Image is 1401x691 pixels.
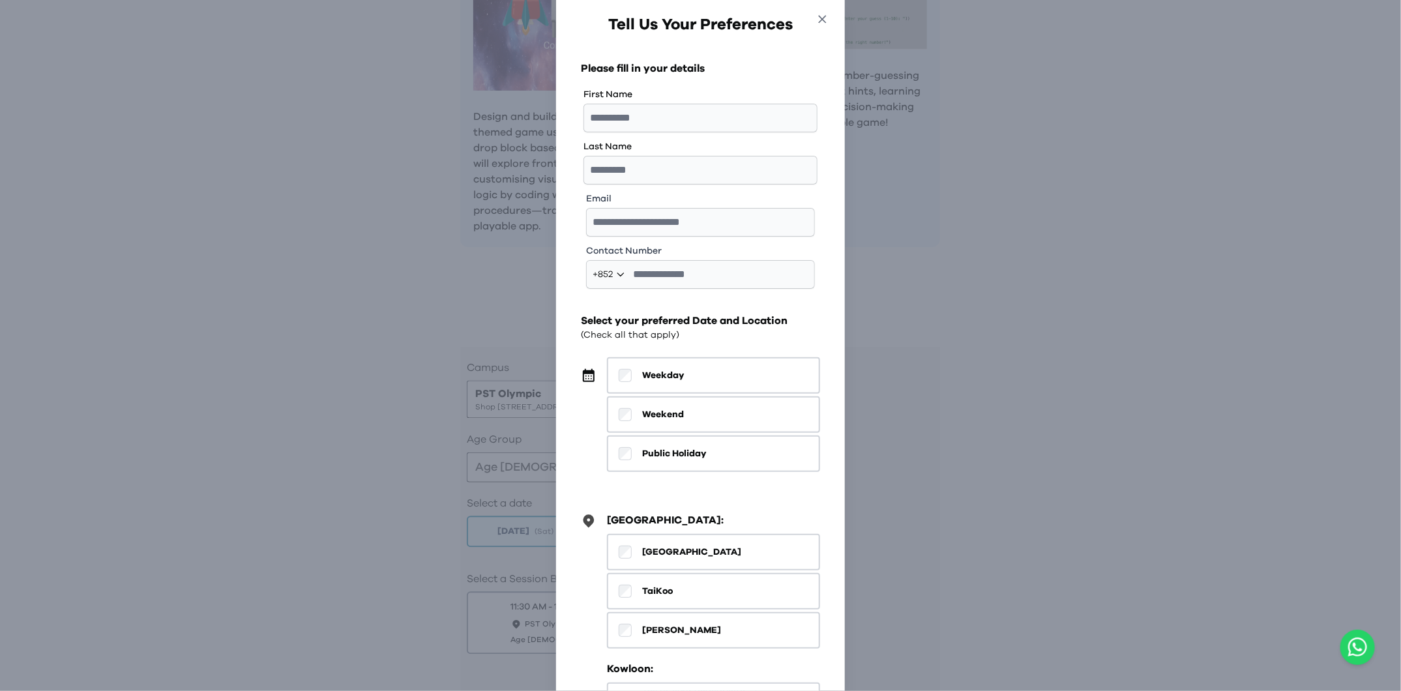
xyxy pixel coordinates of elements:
[581,13,820,37] h1: Tell Us Your Preferences
[583,88,818,101] label: First Name
[586,192,815,205] label: Email
[607,661,653,677] h3: Kowloon:
[642,447,706,460] span: Public Holiday
[607,612,820,649] button: [PERSON_NAME]
[607,512,724,528] h3: [GEOGRAPHIC_DATA]:
[607,357,820,394] button: Weekday
[642,546,741,559] span: [GEOGRAPHIC_DATA]
[583,140,818,153] label: Last Name
[642,585,673,598] span: TaiKoo
[607,573,820,610] button: TaiKoo
[607,534,820,570] button: [GEOGRAPHIC_DATA]
[581,329,820,342] div: (Check all that apply)
[586,244,815,257] label: Contact Number
[642,624,721,637] span: [PERSON_NAME]
[607,396,820,433] button: Weekend
[581,61,820,76] h2: Please fill in your details
[642,369,684,382] span: Weekday
[581,313,820,329] h2: Select your preferred Date and Location
[642,408,684,421] span: Weekend
[607,435,820,472] button: Public Holiday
